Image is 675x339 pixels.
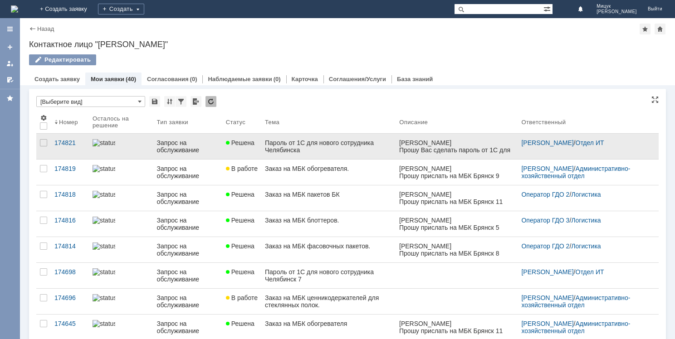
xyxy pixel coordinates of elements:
[521,119,566,126] div: Ответственный
[54,268,85,276] div: 174698
[191,96,201,107] div: Экспорт списка
[89,111,153,134] th: Осталось на решение
[571,191,601,198] a: Логистика
[153,237,222,262] a: Запрос на обслуживание
[226,217,254,224] span: Решена
[521,191,569,198] a: Оператор ГДО 2
[521,320,648,334] div: /
[518,111,651,134] th: Ответственный
[89,134,153,159] a: statusbar-100 (1).png
[521,268,573,276] a: [PERSON_NAME]
[261,289,396,314] a: Заказ на МБК ценникодержателей для стеклянных полок.
[597,9,637,15] span: [PERSON_NAME]
[265,242,392,250] div: Заказ на МБК фасовочных пакетов.
[222,134,261,159] a: Решена
[153,134,222,159] a: Запрос на обслуживание
[261,237,396,262] a: Заказ на МБК фасовочных пакетов.
[222,237,261,262] a: Решена
[157,320,219,334] div: Запрос на обслуживание
[89,263,153,288] a: statusbar-100 (1).png
[149,96,160,107] div: Сохранить вид
[397,76,433,82] a: База знаний
[147,76,189,82] a: Согласования
[40,114,47,121] span: Настройки
[226,268,254,276] span: Решена
[261,211,396,237] a: Заказ на МБК блоттеров.
[521,294,630,309] a: Административно-хозяйственный отдел
[89,185,153,211] a: statusbar-100 (1).png
[261,185,396,211] a: Заказ на МБК пакетов БК
[93,115,142,129] div: Осталось на решение
[59,119,78,126] div: Номер
[226,242,254,250] span: Решена
[521,294,648,309] div: /
[93,320,115,327] img: statusbar-100 (1).png
[157,242,219,257] div: Запрос на обслуживание
[89,160,153,185] a: statusbar-100 (1).png
[205,96,216,107] div: Обновлять список
[521,139,648,146] div: /
[292,76,318,82] a: Карточка
[265,191,392,198] div: Заказ на МБК пакетов БК
[226,320,254,327] span: Решена
[54,191,85,198] div: 174818
[54,294,85,301] div: 174696
[521,165,573,172] a: [PERSON_NAME]
[576,268,604,276] a: Отдел ИТ
[222,185,261,211] a: Решена
[93,165,115,172] img: statusbar-100 (1).png
[93,268,115,276] img: statusbar-100 (1).png
[222,289,261,314] a: В работе
[153,185,222,211] a: Запрос на обслуживание
[521,242,569,250] a: Оператор ГДО 2
[98,4,144,15] div: Создать
[274,76,281,82] div: (0)
[153,263,222,288] a: Запрос на обслуживание
[521,191,648,198] div: /
[265,320,392,327] div: Заказ на МБК обогревателя
[265,139,392,154] div: Пароль от 1С для нового сотрудника Челябинска
[157,191,219,205] div: Запрос на обслуживание
[521,242,648,250] div: /
[89,237,153,262] a: statusbar-100 (1).png
[655,24,665,34] div: Сделать домашней страницей
[3,40,17,54] a: Создать заявку
[54,320,85,327] div: 174645
[93,191,115,198] img: statusbar-100 (1).png
[399,119,428,126] div: Описание
[261,111,396,134] th: Тема
[521,217,648,224] div: /
[571,217,601,224] a: Логистика
[521,165,648,179] div: /
[153,160,222,185] a: Запрос на обслуживание
[265,165,392,172] div: Заказ на МБК обогревателя.
[176,96,186,107] div: Фильтрация...
[521,165,630,179] a: Административно-хозяйственный отдел
[54,242,85,250] div: 174814
[93,217,115,224] img: statusbar-100 (1).png
[190,76,197,82] div: (0)
[329,76,386,82] a: Соглашения/Услуги
[521,294,573,301] a: [PERSON_NAME]
[640,24,651,34] div: Добавить в избранное
[157,165,219,179] div: Запрос на обслуживание
[521,139,573,146] a: [PERSON_NAME]
[157,268,219,283] div: Запрос на обслуживание
[208,76,272,82] a: Наблюдаемые заявки
[126,76,136,82] div: (40)
[54,139,85,146] div: 174821
[93,242,115,250] img: statusbar-100 (1).png
[93,294,115,301] img: statusbar-100 (1).png
[54,217,85,224] div: 174816
[153,289,222,314] a: Запрос на обслуживание
[597,4,637,9] span: Мицук
[261,263,396,288] a: Пароль от 1С для нового сотрудника Челябинск 7
[521,268,648,276] div: /
[153,111,222,134] th: Тип заявки
[571,242,601,250] a: Логистика
[222,211,261,237] a: Решена
[222,160,261,185] a: В работе
[37,25,54,32] a: Назад
[226,191,254,198] span: Решена
[521,217,569,224] a: Оператор ГДО 3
